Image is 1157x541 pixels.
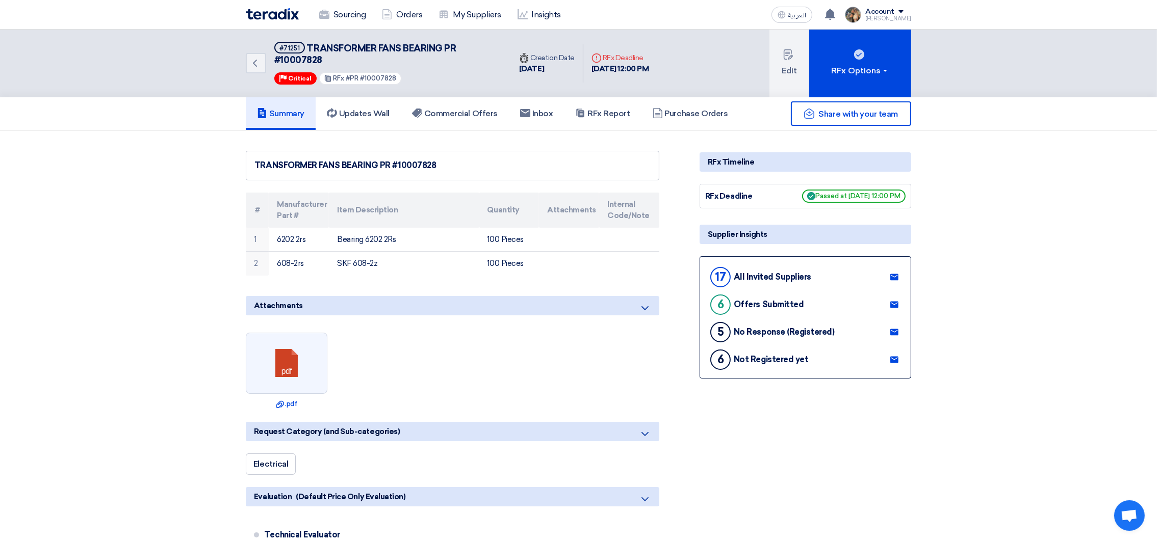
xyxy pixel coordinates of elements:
[246,228,269,252] td: 1
[592,52,649,63] div: RFx Deadline
[274,43,456,66] span: TRANSFORMER FANS BEARING PR #10007828
[269,228,329,252] td: 6202 2rs
[269,252,329,276] td: 608-2rs
[769,30,809,97] button: Edit
[592,63,649,75] div: [DATE] 12:00 PM
[254,159,651,172] div: TRANSFORMER FANS BEARING PR #10007828
[249,399,324,409] a: .pdf
[710,322,731,342] div: 5
[734,327,834,337] div: No Response (Registered)
[274,42,499,67] h5: TRANSFORMER FANS BEARING PR #10007828
[845,7,861,23] img: file_1710751448746.jpg
[311,4,374,26] a: Sourcing
[700,152,911,172] div: RFx Timeline
[246,193,269,228] th: #
[653,109,728,119] h5: Purchase Orders
[788,12,806,19] span: العربية
[246,8,299,20] img: Teradix logo
[246,97,316,130] a: Summary
[254,300,303,311] span: Attachments
[479,193,539,228] th: Quantity
[520,109,553,119] h5: Inbox
[539,193,599,228] th: Attachments
[327,109,390,119] h5: Updates Wall
[509,97,564,130] a: Inbox
[734,355,808,364] div: Not Registered yet
[772,7,812,23] button: العربية
[296,491,405,502] span: (Default Price Only Evaluation)
[288,75,312,82] span: Critical
[253,459,288,469] span: Electrical
[246,252,269,276] td: 2
[865,8,894,16] div: Account
[479,228,539,252] td: 100 Pieces
[832,65,889,77] div: RFx Options
[254,491,292,502] span: Evaluation
[710,349,731,370] div: 6
[575,109,630,119] h5: RFx Report
[412,109,498,119] h5: Commercial Offers
[333,74,345,82] span: RFx
[710,294,731,315] div: 6
[329,252,479,276] td: SKF 608-2z
[705,191,782,202] div: RFx Deadline
[279,45,300,51] div: #71251
[710,267,731,287] div: 17
[1114,500,1145,531] div: Open chat
[700,225,911,244] div: Supplier Insights
[519,63,575,75] div: [DATE]
[401,97,509,130] a: Commercial Offers
[564,97,641,130] a: RFx Report
[865,16,911,21] div: [PERSON_NAME]
[479,252,539,276] td: 100 Pieces
[329,193,479,228] th: Item Description
[641,97,739,130] a: Purchase Orders
[809,30,911,97] button: RFx Options
[374,4,430,26] a: Orders
[734,272,811,282] div: All Invited Suppliers
[346,74,397,82] span: #PR #10007828
[329,228,479,252] td: Bearing 6202 2Rs
[316,97,401,130] a: Updates Wall
[430,4,509,26] a: My Suppliers
[257,109,304,119] h5: Summary
[599,193,659,228] th: Internal Code/Note
[802,190,906,203] span: Passed at [DATE] 12:00 PM
[819,109,898,119] span: Share with your team
[509,4,569,26] a: Insights
[519,52,575,63] div: Creation Date
[254,426,400,437] span: Request Category (and Sub-categories)
[734,300,804,309] div: Offers Submitted
[269,193,329,228] th: Manufacturer Part #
